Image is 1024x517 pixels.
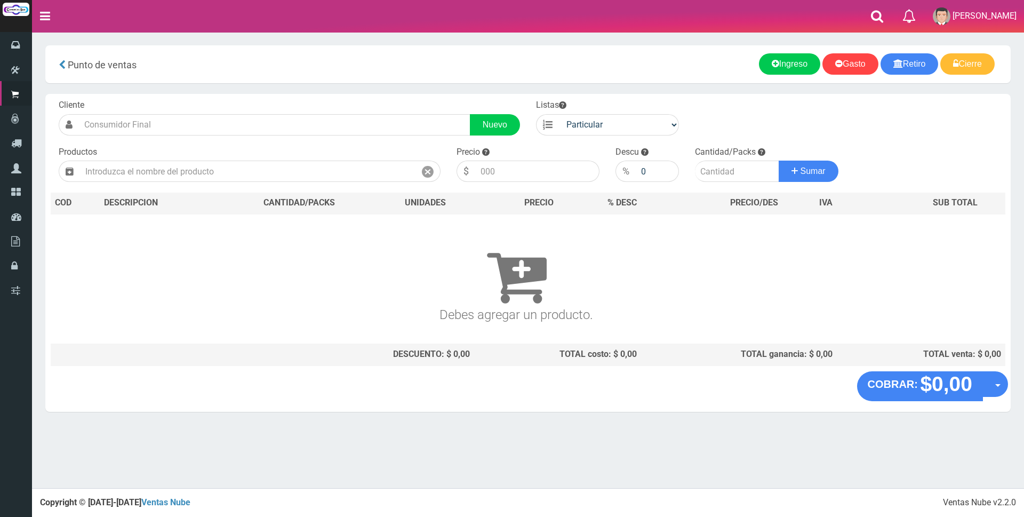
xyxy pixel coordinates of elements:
span: Punto de ventas [68,59,137,70]
a: Retiro [881,53,939,75]
input: Consumidor Final [79,114,470,136]
label: Productos [59,146,97,158]
span: PRECIO/DES [730,197,778,208]
input: Introduzca el nombre del producto [80,161,415,182]
span: CRIPCION [119,197,158,208]
label: Cantidad/Packs [695,146,756,158]
input: Cantidad [695,161,779,182]
a: Cierre [940,53,995,75]
span: SUB TOTAL [933,197,978,209]
th: UNIDADES [377,193,474,214]
a: Gasto [822,53,878,75]
label: Descu [615,146,639,158]
h3: Debes agregar un producto. [55,229,978,322]
th: COD [51,193,100,214]
div: TOTAL costo: $ 0,00 [478,348,637,361]
a: Ventas Nube [141,497,190,507]
div: % [615,161,636,182]
strong: $0,00 [920,372,972,395]
label: Listas [536,99,566,112]
th: DES [100,193,221,214]
label: Cliente [59,99,84,112]
span: [PERSON_NAME] [953,11,1017,21]
label: Precio [457,146,480,158]
div: $ [457,161,475,182]
strong: COBRAR: [868,378,918,390]
input: 000 [636,161,679,182]
a: Ingreso [759,53,820,75]
span: PRECIO [524,197,554,209]
span: % DESC [607,197,637,208]
span: IVA [819,197,833,208]
div: Ventas Nube v2.2.0 [943,497,1016,509]
span: Sumar [801,166,826,176]
strong: Copyright © [DATE]-[DATE] [40,497,190,507]
th: CANTIDAD/PACKS [221,193,377,214]
input: 000 [475,161,599,182]
a: Nuevo [470,114,520,136]
img: Logo grande [3,3,29,16]
button: Sumar [779,161,838,182]
div: TOTAL ganancia: $ 0,00 [645,348,833,361]
button: COBRAR: $0,00 [857,371,983,401]
div: TOTAL venta: $ 0,00 [841,348,1001,361]
div: DESCUENTO: $ 0,00 [226,348,470,361]
img: User Image [933,7,950,25]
